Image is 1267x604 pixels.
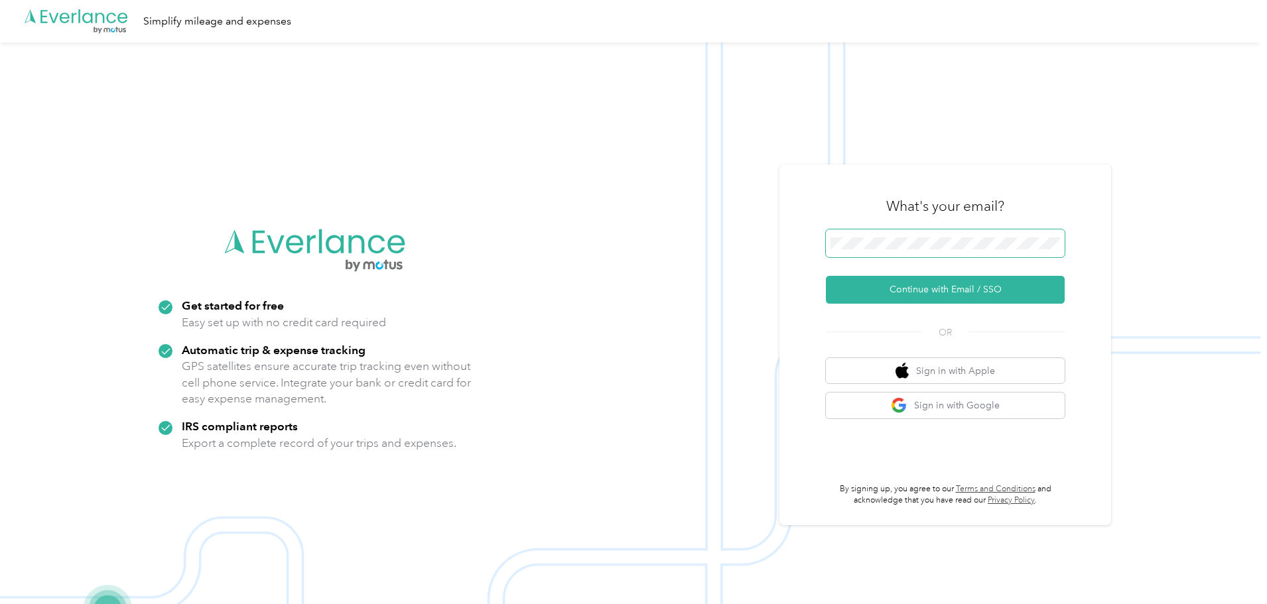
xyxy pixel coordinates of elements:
[182,419,298,433] strong: IRS compliant reports
[826,276,1065,304] button: Continue with Email / SSO
[143,13,291,30] div: Simplify mileage and expenses
[182,358,472,407] p: GPS satellites ensure accurate trip tracking even without cell phone service. Integrate your bank...
[922,326,968,339] span: OR
[182,435,456,452] p: Export a complete record of your trips and expenses.
[182,314,386,331] p: Easy set up with no credit card required
[896,363,909,379] img: apple logo
[826,483,1065,507] p: By signing up, you agree to our and acknowledge that you have read our .
[826,393,1065,418] button: google logoSign in with Google
[886,197,1004,215] h3: What's your email?
[182,343,366,357] strong: Automatic trip & expense tracking
[988,495,1035,505] a: Privacy Policy
[956,484,1035,494] a: Terms and Conditions
[826,358,1065,384] button: apple logoSign in with Apple
[891,397,907,414] img: google logo
[182,298,284,312] strong: Get started for free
